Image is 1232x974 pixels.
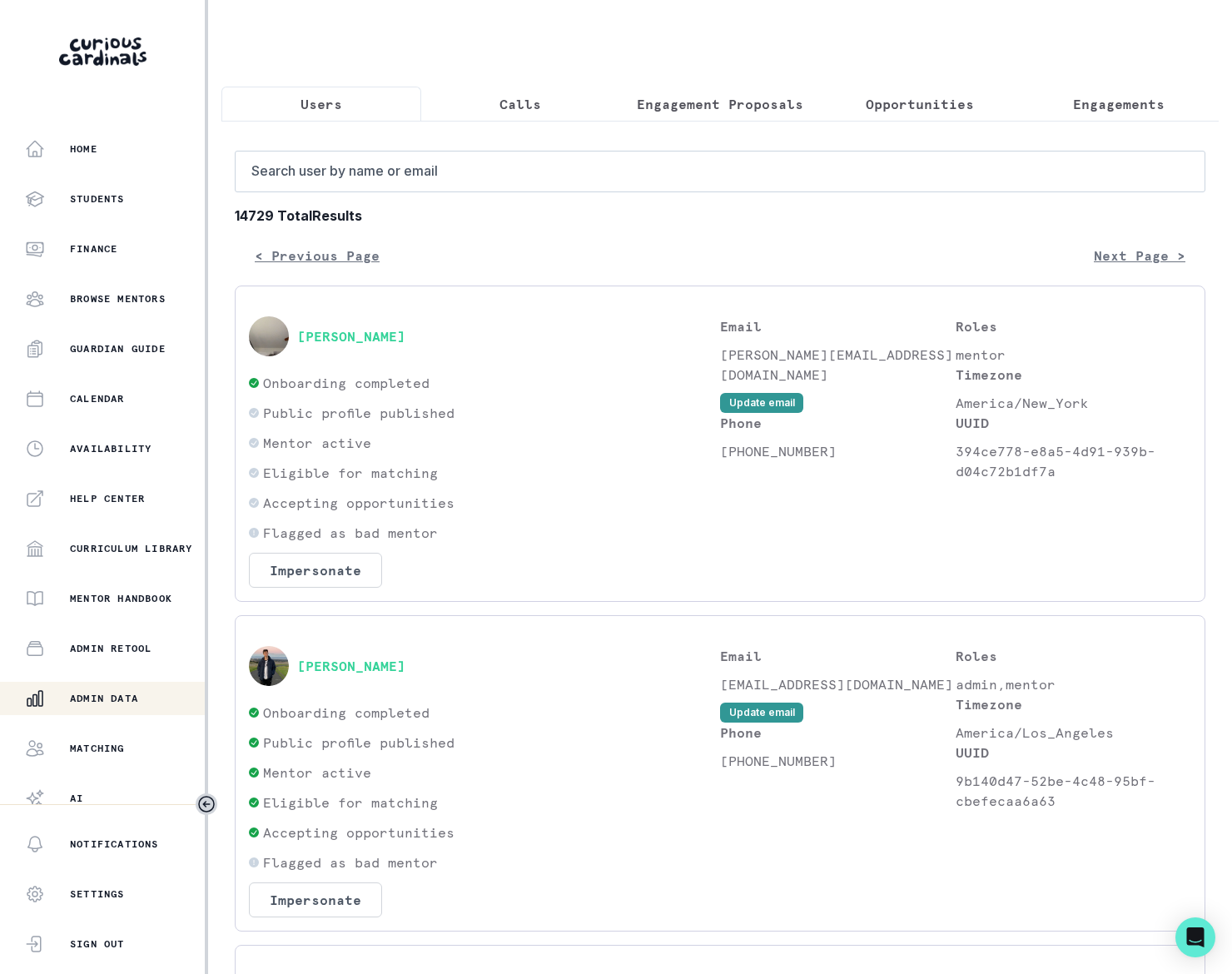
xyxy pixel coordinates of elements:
button: [PERSON_NAME] [297,328,405,345]
button: [PERSON_NAME] [297,658,405,674]
p: Roles [956,646,1191,666]
p: Calendar [70,392,125,405]
p: America/New_York [956,393,1191,413]
p: UUID [956,413,1191,433]
p: Admin Retool [70,642,152,655]
p: Flagged as bad mentor [263,523,438,543]
p: [PHONE_NUMBER] [720,751,956,771]
p: Curriculum Library [70,542,193,555]
p: Phone [720,723,956,743]
p: [PERSON_NAME][EMAIL_ADDRESS][DOMAIN_NAME] [720,345,956,385]
p: admin,mentor [956,674,1191,694]
p: Engagement Proposals [637,94,803,114]
p: Mentor active [263,433,371,453]
p: Flagged as bad mentor [263,852,438,872]
p: Calls [499,94,541,114]
p: Eligible for matching [263,463,438,483]
p: Notifications [70,837,159,851]
p: Availability [70,442,152,455]
p: Finance [70,242,117,256]
button: Impersonate [249,553,382,588]
p: Onboarding completed [263,373,430,393]
p: Mentor Handbook [70,592,172,605]
p: Onboarding completed [263,703,430,723]
p: Admin Data [70,692,138,705]
p: Matching [70,742,125,755]
p: 394ce778-e8a5-4d91-939b-d04c72b1df7a [956,441,1191,481]
p: Eligible for matching [263,793,438,812]
button: Impersonate [249,882,382,917]
p: Settings [70,887,125,901]
p: Email [720,646,956,666]
p: Timezone [956,365,1191,385]
p: Sign Out [70,937,125,951]
p: 9b140d47-52be-4c48-95bf-cbefecaa6a63 [956,771,1191,811]
p: [PHONE_NUMBER] [720,441,956,461]
p: Public profile published [263,733,455,753]
p: Email [720,316,956,336]
img: Curious Cardinals Logo [59,37,147,66]
button: < Previous Page [235,239,400,272]
p: mentor [956,345,1191,365]
p: Users [301,94,342,114]
p: Guardian Guide [70,342,166,355]
p: UUID [956,743,1191,763]
p: Roles [956,316,1191,336]
p: Accepting opportunities [263,822,455,842]
p: [EMAIL_ADDRESS][DOMAIN_NAME] [720,674,956,694]
p: Public profile published [263,403,455,423]
button: Toggle sidebar [196,793,217,815]
button: Next Page > [1074,239,1205,272]
p: Phone [720,413,956,433]
div: Open Intercom Messenger [1175,917,1215,957]
p: Mentor active [263,763,371,783]
p: Home [70,142,97,156]
button: Update email [720,393,803,413]
p: America/Los_Angeles [956,723,1191,743]
button: Update email [720,703,803,723]
p: Accepting opportunities [263,493,455,513]
p: Engagements [1073,94,1165,114]
p: Browse Mentors [70,292,166,306]
p: Students [70,192,125,206]
p: Help Center [70,492,145,505]
p: AI [70,792,83,805]
p: Timezone [956,694,1191,714]
p: Opportunities [866,94,974,114]
b: 14729 Total Results [235,206,1205,226]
